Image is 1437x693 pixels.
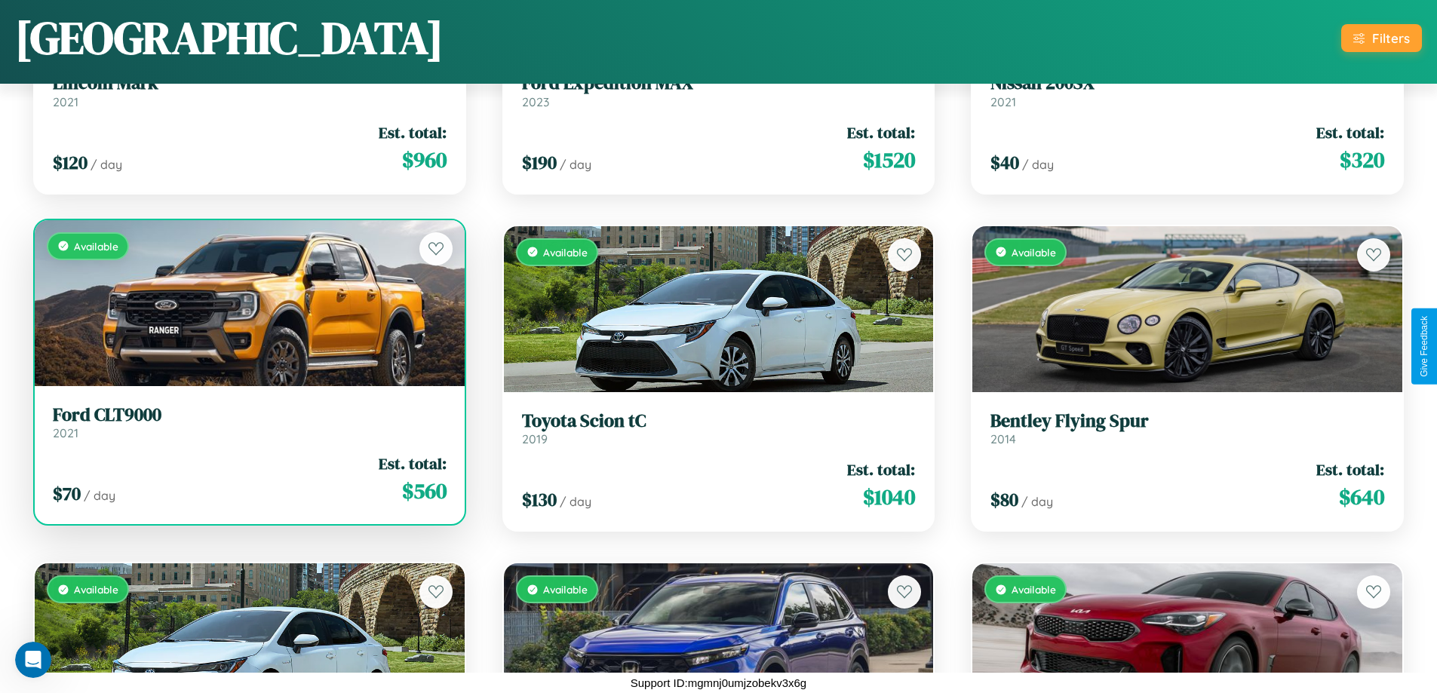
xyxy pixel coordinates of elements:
span: Est. total: [847,121,915,143]
a: Lincoln Mark2021 [53,72,447,109]
span: 2023 [522,94,549,109]
iframe: Intercom live chat [15,642,51,678]
h1: [GEOGRAPHIC_DATA] [15,7,444,69]
span: Est. total: [1316,458,1384,480]
span: $ 640 [1339,482,1384,512]
span: Est. total: [379,121,447,143]
a: Nissan 200SX2021 [990,72,1384,109]
span: 2021 [53,94,78,109]
span: / day [84,488,115,503]
h3: Ford Expedition MAX [522,72,916,94]
span: $ 40 [990,150,1019,175]
span: Available [74,240,118,253]
span: $ 190 [522,150,557,175]
span: $ 70 [53,481,81,506]
h3: Bentley Flying Spur [990,410,1384,432]
span: / day [1021,494,1053,509]
button: Filters [1341,24,1422,52]
span: $ 130 [522,487,557,512]
span: Available [74,583,118,596]
span: / day [560,157,591,172]
span: Available [543,246,588,259]
h3: Nissan 200SX [990,72,1384,94]
div: Filters [1372,30,1410,46]
span: 2014 [990,431,1016,446]
span: 2019 [522,431,548,446]
a: Ford CLT90002021 [53,404,447,441]
span: 2021 [53,425,78,440]
div: Give Feedback [1419,316,1429,377]
span: $ 80 [990,487,1018,512]
span: / day [560,494,591,509]
span: $ 320 [1340,145,1384,175]
a: Ford Expedition MAX2023 [522,72,916,109]
span: Est. total: [847,458,915,480]
span: $ 960 [402,145,447,175]
span: $ 120 [53,150,88,175]
span: Est. total: [379,452,447,474]
span: $ 1040 [863,482,915,512]
span: / day [1022,157,1054,172]
h3: Toyota Scion tC [522,410,916,432]
h3: Lincoln Mark [53,72,447,94]
span: Available [1012,246,1056,259]
span: $ 1520 [863,145,915,175]
h3: Ford CLT9000 [53,404,447,426]
span: $ 560 [402,476,447,506]
a: Toyota Scion tC2019 [522,410,916,447]
p: Support ID: mgmnj0umjzobekv3x6g [631,673,806,693]
span: Est. total: [1316,121,1384,143]
span: / day [91,157,122,172]
span: 2021 [990,94,1016,109]
span: Available [543,583,588,596]
span: Available [1012,583,1056,596]
a: Bentley Flying Spur2014 [990,410,1384,447]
